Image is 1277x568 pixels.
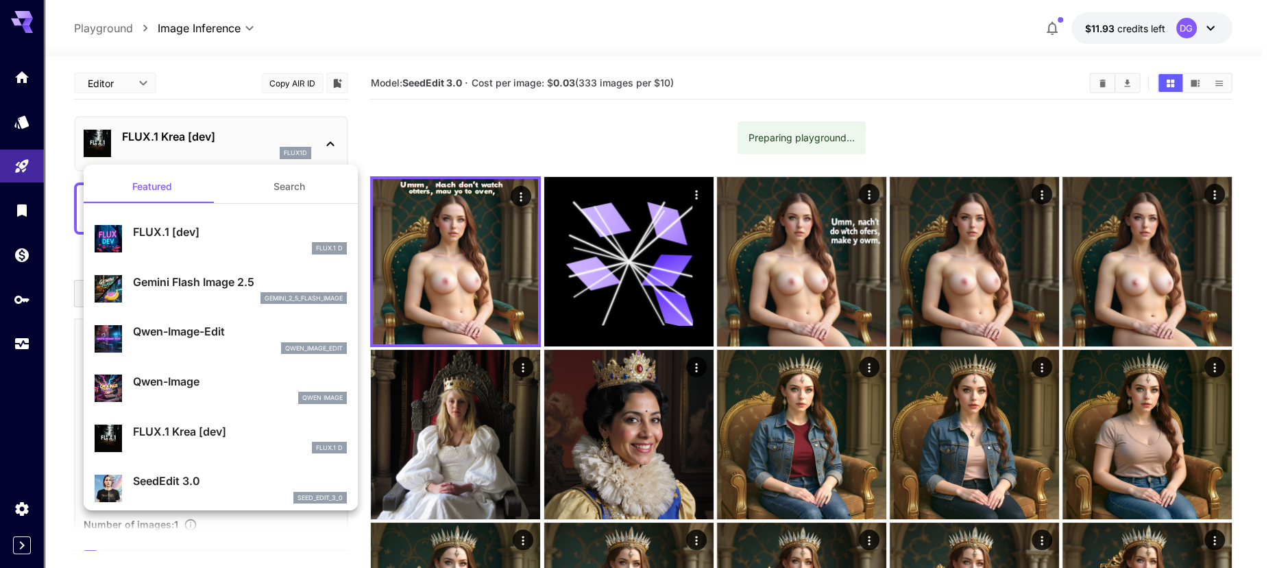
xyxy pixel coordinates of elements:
[133,323,347,340] p: Qwen-Image-Edit
[316,443,343,453] p: FLUX.1 D
[95,368,347,410] div: Qwen-ImageQwen Image
[95,268,347,310] div: Gemini Flash Image 2.5gemini_2_5_flash_image
[133,473,347,489] p: SeedEdit 3.0
[133,423,347,440] p: FLUX.1 Krea [dev]
[133,373,347,390] p: Qwen-Image
[297,493,343,503] p: seed_edit_3_0
[265,294,343,303] p: gemini_2_5_flash_image
[95,318,347,359] div: Qwen-Image-Editqwen_image_edit
[285,344,343,353] p: qwen_image_edit
[316,244,343,253] p: FLUX.1 D
[95,218,347,260] div: FLUX.1 [dev]FLUX.1 D
[133,274,347,290] p: Gemini Flash Image 2.5
[95,467,347,509] div: SeedEdit 3.0seed_edit_3_0
[221,170,358,203] button: Search
[84,170,221,203] button: Featured
[95,418,347,460] div: FLUX.1 Krea [dev]FLUX.1 D
[133,224,347,240] p: FLUX.1 [dev]
[302,393,343,403] p: Qwen Image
